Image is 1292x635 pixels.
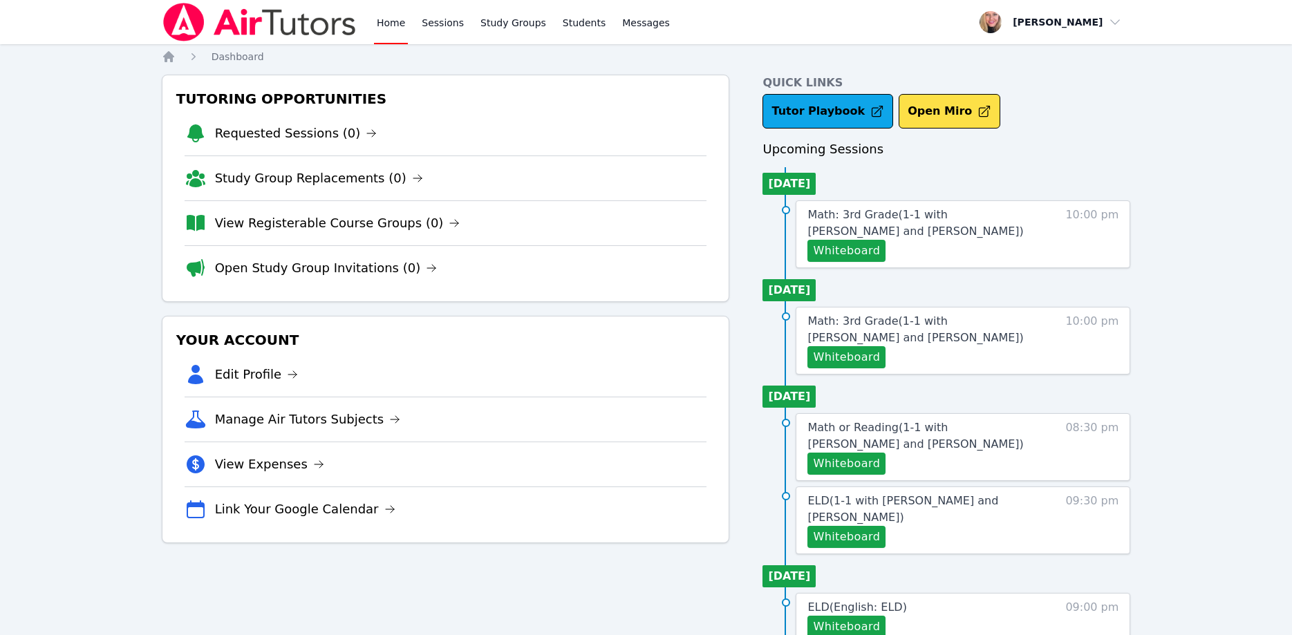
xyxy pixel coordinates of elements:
a: Open Study Group Invitations (0) [215,258,438,278]
h4: Quick Links [762,75,1130,91]
span: 08:30 pm [1065,419,1118,475]
button: Whiteboard [807,526,886,548]
li: [DATE] [762,173,816,195]
nav: Breadcrumb [162,50,1131,64]
span: Messages [622,16,670,30]
a: Study Group Replacements (0) [215,169,423,188]
a: Math: 3rd Grade(1-1 with [PERSON_NAME] and [PERSON_NAME]) [807,207,1040,240]
h3: Tutoring Opportunities [174,86,718,111]
span: 10:00 pm [1065,313,1118,368]
a: Edit Profile [215,365,299,384]
a: Requested Sessions (0) [215,124,377,143]
span: ELD ( English: ELD ) [807,600,906,614]
a: ELD(English: ELD) [807,599,906,616]
button: Whiteboard [807,453,886,475]
a: Manage Air Tutors Subjects [215,410,401,429]
h3: Upcoming Sessions [762,140,1130,159]
a: ELD(1-1 with [PERSON_NAME] and [PERSON_NAME]) [807,493,1040,526]
span: 10:00 pm [1065,207,1118,262]
li: [DATE] [762,565,816,587]
button: Open Miro [899,94,1000,129]
span: Math: 3rd Grade ( 1-1 with [PERSON_NAME] and [PERSON_NAME] ) [807,208,1023,238]
span: Math or Reading ( 1-1 with [PERSON_NAME] and [PERSON_NAME] ) [807,421,1023,451]
a: Dashboard [212,50,264,64]
span: Math: 3rd Grade ( 1-1 with [PERSON_NAME] and [PERSON_NAME] ) [807,314,1023,344]
button: Whiteboard [807,240,886,262]
button: Whiteboard [807,346,886,368]
li: [DATE] [762,386,816,408]
a: View Registerable Course Groups (0) [215,214,460,233]
img: Air Tutors [162,3,357,41]
h3: Your Account [174,328,718,352]
a: Math or Reading(1-1 with [PERSON_NAME] and [PERSON_NAME]) [807,419,1040,453]
a: Tutor Playbook [762,94,893,129]
span: ELD ( 1-1 with [PERSON_NAME] and [PERSON_NAME] ) [807,494,998,524]
a: View Expenses [215,455,324,474]
a: Link Your Google Calendar [215,500,395,519]
a: Math: 3rd Grade(1-1 with [PERSON_NAME] and [PERSON_NAME]) [807,313,1040,346]
li: [DATE] [762,279,816,301]
span: Dashboard [212,51,264,62]
span: 09:30 pm [1065,493,1118,548]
